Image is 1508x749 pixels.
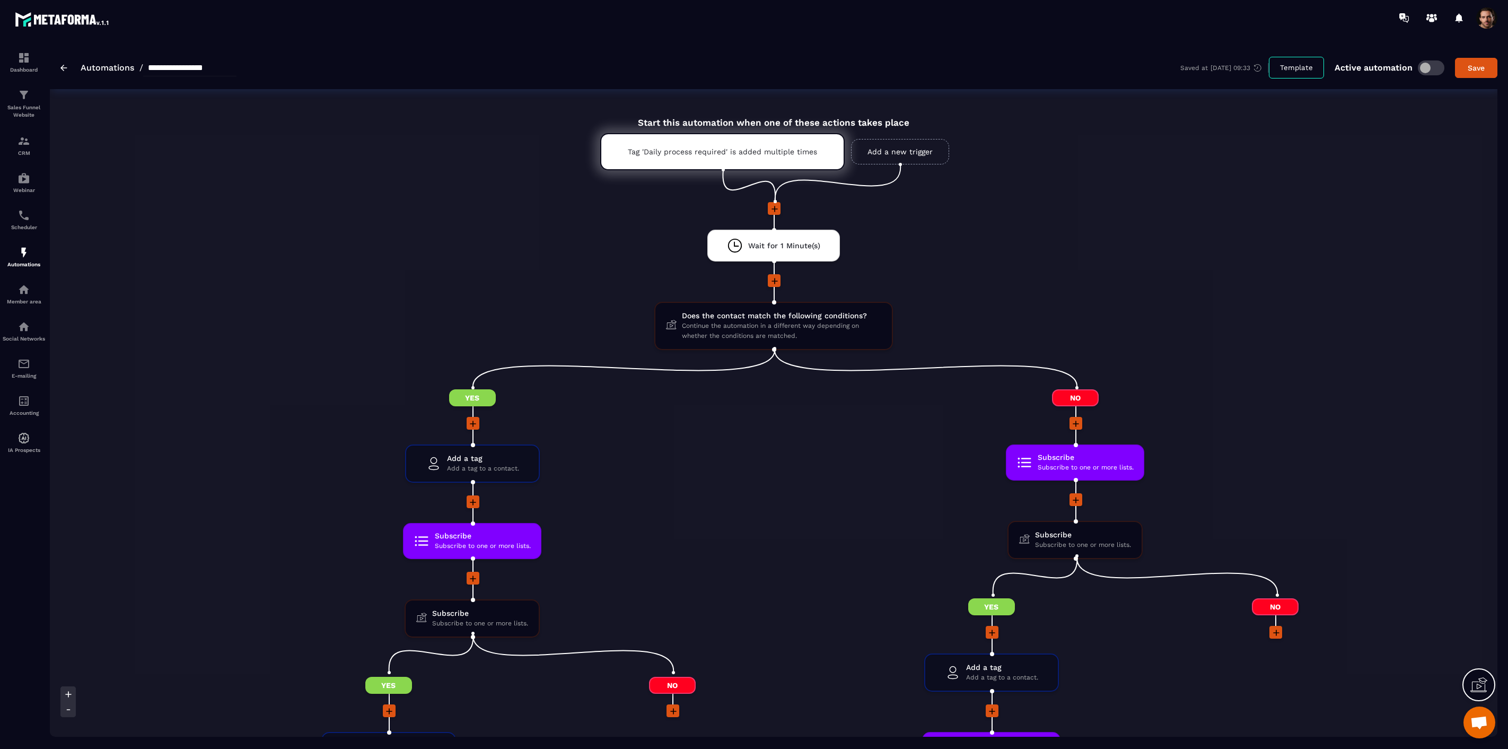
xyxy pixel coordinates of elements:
[432,619,528,629] span: Subscribe to one or more lists.
[17,283,30,296] img: automations
[3,262,45,267] p: Automations
[748,241,820,251] span: Wait for 1 Minute(s)
[15,10,110,29] img: logo
[81,63,134,73] a: Automations
[574,105,974,128] div: Start this automation when one of these actions takes place
[365,677,412,694] span: Yes
[682,321,881,341] span: Continue the automation in a different way depending on whether the conditions are matched.
[60,65,67,71] img: arrow
[1252,598,1299,615] span: No
[968,598,1015,615] span: Yes
[447,464,519,474] span: Add a tag to a contact.
[17,246,30,259] img: automations
[447,454,519,464] span: Add a tag
[3,201,45,238] a: schedulerschedulerScheduler
[3,104,45,119] p: Sales Funnel Website
[449,389,496,406] span: Yes
[1462,63,1491,73] div: Save
[851,139,949,164] a: Add a new trigger
[17,135,30,147] img: formation
[966,673,1038,683] span: Add a tag to a contact.
[17,172,30,185] img: automations
[649,677,696,694] span: No
[1038,463,1134,473] span: Subscribe to one or more lists.
[3,164,45,201] a: automationsautomationsWebinar
[3,67,45,73] p: Dashboard
[3,350,45,387] a: emailemailE-mailing
[1035,540,1131,550] span: Subscribe to one or more lists.
[1052,389,1099,406] span: No
[628,147,817,156] p: Tag 'Daily process required' is added multiple times
[17,395,30,407] img: accountant
[17,89,30,101] img: formation
[3,387,45,424] a: accountantaccountantAccounting
[3,150,45,156] p: CRM
[3,410,45,416] p: Accounting
[966,663,1038,673] span: Add a tag
[435,531,531,541] span: Subscribe
[3,373,45,379] p: E-mailing
[17,320,30,333] img: social-network
[682,311,881,321] span: Does the contact match the following conditions?
[1335,63,1413,73] p: Active automation
[3,447,45,453] p: IA Prospects
[1038,452,1134,463] span: Subscribe
[1180,63,1269,73] div: Saved at
[432,608,528,619] span: Subscribe
[1463,707,1495,738] div: Mở cuộc trò chuyện
[1035,530,1131,540] span: Subscribe
[3,336,45,342] p: Social Networks
[435,541,531,551] span: Subscribe to one or more lists.
[3,187,45,193] p: Webinar
[3,299,45,304] p: Member area
[3,312,45,350] a: social-networksocial-networkSocial Networks
[1211,64,1250,72] p: [DATE] 09:33
[3,238,45,275] a: automationsautomationsAutomations
[1269,57,1324,79] button: Template
[1455,58,1497,78] button: Save
[3,127,45,164] a: formationformationCRM
[17,209,30,222] img: scheduler
[17,51,30,64] img: formation
[139,63,143,73] span: /
[3,81,45,127] a: formationformationSales Funnel Website
[3,224,45,230] p: Scheduler
[17,432,30,445] img: automations
[17,358,30,370] img: email
[3,275,45,312] a: automationsautomationsMember area
[3,43,45,81] a: formationformationDashboard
